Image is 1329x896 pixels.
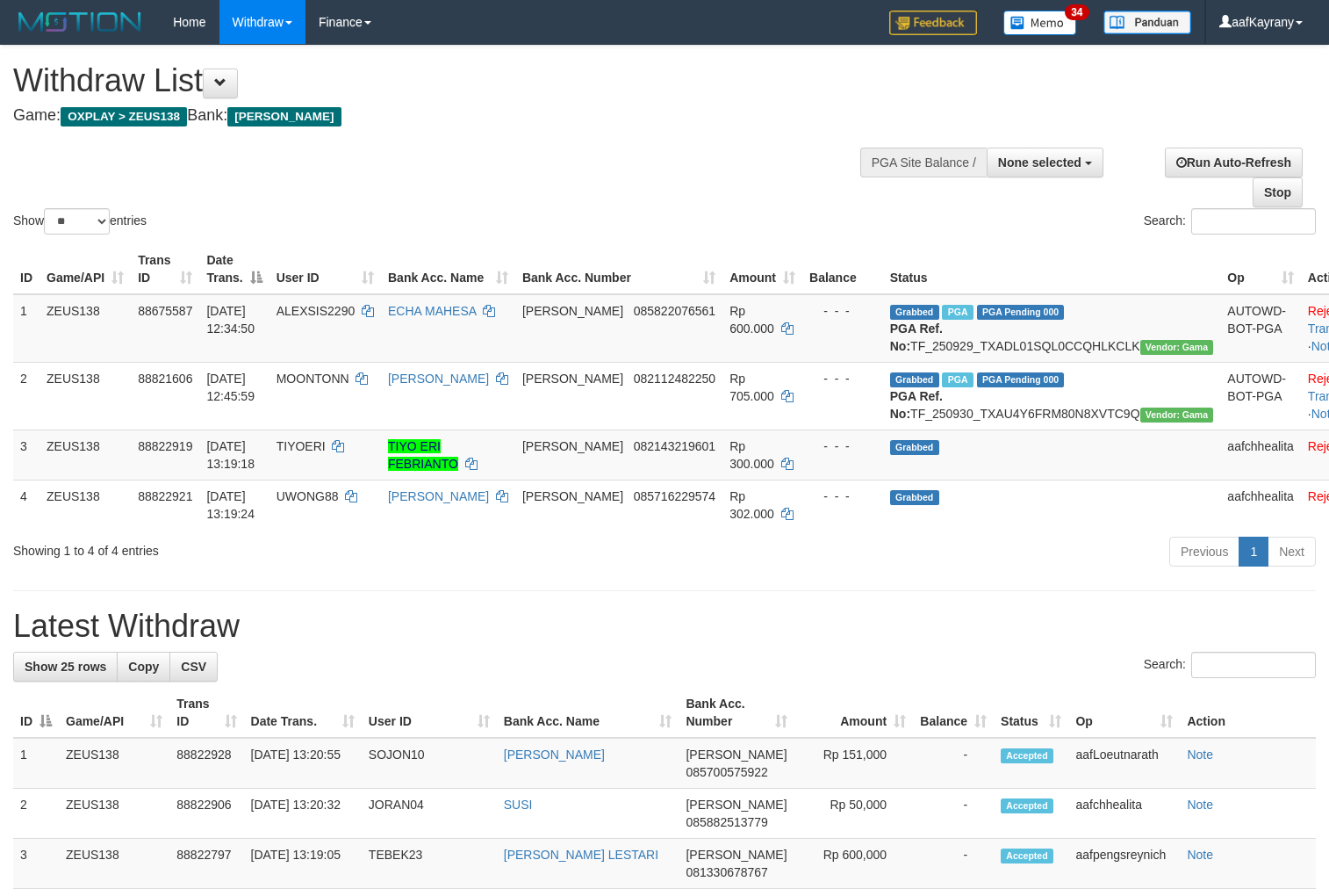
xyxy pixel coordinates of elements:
[794,688,913,738] th: Amount: activate to sort column ascending
[206,439,255,471] span: [DATE] 13:19:18
[883,362,1221,430] td: TF_250930_TXAU4Y6FRM80N8XVTC9Q
[13,652,118,682] a: Show 25 rows
[13,789,59,839] td: 2
[13,609,1316,644] h1: Latest Withdraw
[244,688,362,738] th: Date Trans.: activate to sort column ascending
[13,63,868,98] h1: Withdraw List
[1165,148,1303,177] a: Run Auto-Refresh
[634,489,715,503] span: Copy 085716229574 to clipboard
[244,789,362,839] td: [DATE] 13:20:32
[13,430,40,480] td: 3
[169,839,243,889] td: 88822797
[913,839,994,889] td: -
[794,738,913,789] td: Rp 151,000
[1065,4,1088,20] span: 34
[686,848,787,862] span: [PERSON_NAME]
[277,489,339,503] span: UWONG88
[809,488,876,505] div: - - -
[59,839,169,889] td: ZEUS138
[13,738,59,789] td: 1
[802,244,883,294] th: Balance
[1068,789,1180,839] td: aafchhealita
[1253,177,1303,207] a: Stop
[890,305,939,320] span: Grabbed
[809,437,876,455] div: - - -
[987,148,1103,177] button: None selected
[890,322,943,353] b: PGA Ref. No:
[1003,11,1077,35] img: Button%20Memo.svg
[13,362,40,430] td: 2
[269,244,381,294] th: User ID: activate to sort column ascending
[131,244,199,294] th: Trans ID: activate to sort column ascending
[169,789,243,839] td: 88822906
[381,244,515,294] th: Bank Acc. Name: activate to sort column ascending
[809,370,876,387] div: - - -
[809,302,876,320] div: - - -
[40,430,131,480] td: ZEUS138
[13,107,868,125] h4: Game: Bank:
[13,294,40,363] td: 1
[1144,208,1316,235] label: Search:
[1140,340,1214,355] span: Vendor URL: https://trx31.1velocity.biz
[998,155,1081,170] span: None selected
[1140,408,1214,423] span: Vendor URL: https://trx31.1velocity.biz
[942,305,973,320] span: Marked by aafpengsreynich
[362,839,497,889] td: TEBEK23
[860,148,987,177] div: PGA Site Balance /
[13,208,147,235] label: Show entries
[388,304,476,318] a: ECHA MAHESA
[1191,652,1316,678] input: Search:
[729,489,774,521] span: Rp 302.000
[40,362,131,430] td: ZEUS138
[59,688,169,738] th: Game/API: activate to sort column ascending
[890,389,943,421] b: PGA Ref. No:
[244,839,362,889] td: [DATE] 13:19:05
[13,9,147,35] img: MOTION_logo.png
[729,439,774,471] span: Rp 300.000
[722,244,802,294] th: Amount: activate to sort column ascending
[277,372,349,386] span: MOONTONN
[890,440,939,455] span: Grabbed
[362,738,497,789] td: SOJON10
[277,304,356,318] span: ALEXSIS2290
[61,107,187,126] span: OXPLAY > ZEUS138
[1220,480,1301,530] td: aafchhealita
[977,372,1065,387] span: PGA Pending
[206,372,255,403] span: [DATE] 12:45:59
[522,372,623,386] span: [PERSON_NAME]
[634,439,715,453] span: Copy 082143219601 to clipboard
[40,294,131,363] td: ZEUS138
[1220,244,1301,294] th: Op: activate to sort column ascending
[1191,208,1316,235] input: Search:
[13,688,59,738] th: ID: activate to sort column descending
[504,798,533,812] a: SUSI
[199,244,269,294] th: Date Trans.: activate to sort column descending
[1001,798,1053,813] span: Accepted
[883,244,1221,294] th: Status
[362,789,497,839] td: JORAN04
[977,305,1065,320] span: PGA Pending
[686,748,787,762] span: [PERSON_NAME]
[1169,537,1239,567] a: Previous
[25,660,106,674] span: Show 25 rows
[522,439,623,453] span: [PERSON_NAME]
[522,489,623,503] span: [PERSON_NAME]
[244,738,362,789] td: [DATE] 13:20:55
[883,294,1221,363] td: TF_250929_TXADL01SQL0CCQHLKCLK
[1001,849,1053,863] span: Accepted
[686,798,787,812] span: [PERSON_NAME]
[206,304,255,336] span: [DATE] 12:34:50
[206,489,255,521] span: [DATE] 13:19:24
[1187,798,1213,812] a: Note
[1068,738,1180,789] td: aafLoeutnarath
[1068,688,1180,738] th: Op: activate to sort column ascending
[634,304,715,318] span: Copy 085822076561 to clipboard
[1068,839,1180,889] td: aafpengsreynich
[44,208,110,235] select: Showentries
[128,660,159,674] span: Copy
[729,304,774,336] span: Rp 600.000
[59,789,169,839] td: ZEUS138
[686,765,767,779] span: Copy 085700575922 to clipboard
[169,738,243,789] td: 88822928
[138,304,192,318] span: 88675587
